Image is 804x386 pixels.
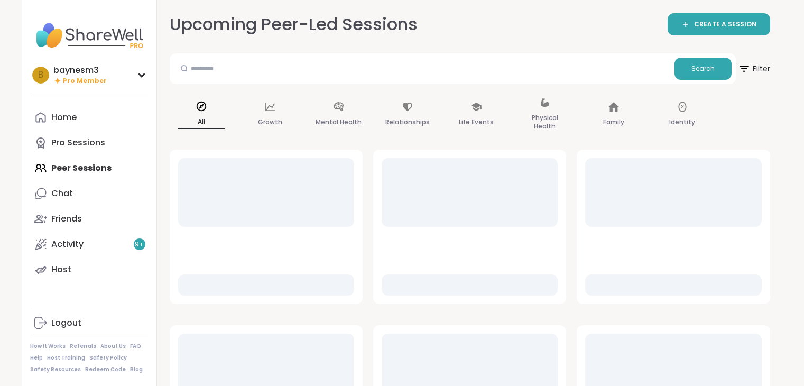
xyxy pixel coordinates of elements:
span: Pro Member [63,77,107,86]
a: Safety Policy [89,354,127,362]
p: Life Events [459,116,494,128]
button: Search [674,58,732,80]
a: Safety Resources [30,366,81,373]
a: FAQ [130,343,141,350]
div: baynesm3 [53,65,107,76]
p: All [178,115,225,129]
span: CREATE A SESSION [694,20,756,29]
a: Redeem Code [85,366,126,373]
a: Host Training [47,354,85,362]
a: Pro Sessions [30,130,148,155]
button: Filter [738,53,770,84]
a: Chat [30,181,148,206]
p: Physical Health [522,112,568,133]
p: Growth [258,116,282,128]
a: Blog [130,366,143,373]
p: Mental Health [316,116,362,128]
div: Friends [51,213,82,225]
img: ShareWell Nav Logo [30,17,148,54]
a: Host [30,257,148,282]
a: Logout [30,310,148,336]
p: Identity [669,116,695,128]
span: Filter [738,56,770,81]
a: Friends [30,206,148,232]
a: CREATE A SESSION [668,13,770,35]
a: About Us [100,343,126,350]
div: Pro Sessions [51,137,105,149]
h2: Upcoming Peer-Led Sessions [170,13,418,36]
a: Referrals [70,343,96,350]
span: Search [691,64,715,73]
div: Logout [51,317,81,329]
div: Chat [51,188,73,199]
div: Activity [51,238,84,250]
a: How It Works [30,343,66,350]
div: Host [51,264,71,275]
p: Family [603,116,624,128]
a: Activity9+ [30,232,148,257]
a: Help [30,354,43,362]
a: Home [30,105,148,130]
div: Home [51,112,77,123]
span: 9 + [135,240,144,249]
span: b [38,68,43,82]
p: Relationships [385,116,430,128]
